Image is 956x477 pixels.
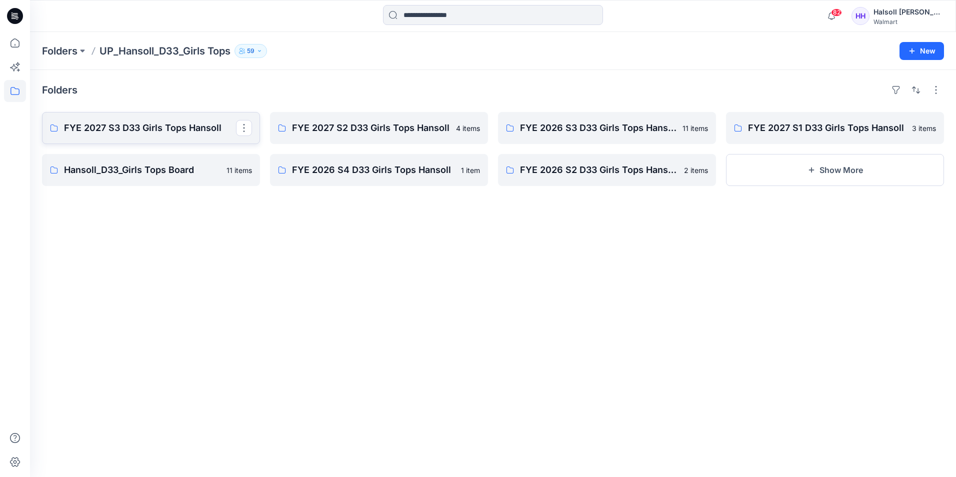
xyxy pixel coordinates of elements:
p: 11 items [682,123,708,133]
a: FYE 2026 S2 D33 Girls Tops Hansoll2 items [498,154,716,186]
p: UP_Hansoll_D33_Girls Tops [99,44,230,58]
p: FYE 2027 S1 D33 Girls Tops Hansoll [748,121,906,135]
div: Halsoll [PERSON_NAME] Girls Design Team [873,6,943,18]
button: 59 [234,44,267,58]
p: FYE 2026 S3 D33 Girls Tops Hansoll [520,121,676,135]
a: FYE 2026 S4 D33 Girls Tops Hansoll1 item [270,154,488,186]
p: 59 [247,45,254,56]
p: 11 items [226,165,252,175]
p: FYE 2026 S4 D33 Girls Tops Hansoll [292,163,455,177]
a: FYE 2026 S3 D33 Girls Tops Hansoll11 items [498,112,716,144]
p: 2 items [684,165,708,175]
div: Walmart [873,18,943,25]
a: Hansoll_D33_Girls Tops Board11 items [42,154,260,186]
h4: Folders [42,84,77,96]
p: 3 items [912,123,936,133]
span: 82 [831,8,842,16]
p: 4 items [456,123,480,133]
a: FYE 2027 S3 D33 Girls Tops Hansoll [42,112,260,144]
p: FYE 2026 S2 D33 Girls Tops Hansoll [520,163,678,177]
a: FYE 2027 S1 D33 Girls Tops Hansoll3 items [726,112,944,144]
button: Show More [726,154,944,186]
a: Folders [42,44,77,58]
p: 1 item [461,165,480,175]
p: FYE 2027 S3 D33 Girls Tops Hansoll [64,121,236,135]
div: HH [851,7,869,25]
a: FYE 2027 S2 D33 Girls Tops Hansoll4 items [270,112,488,144]
p: Hansoll_D33_Girls Tops Board [64,163,220,177]
p: FYE 2027 S2 D33 Girls Tops Hansoll [292,121,450,135]
button: New [899,42,944,60]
